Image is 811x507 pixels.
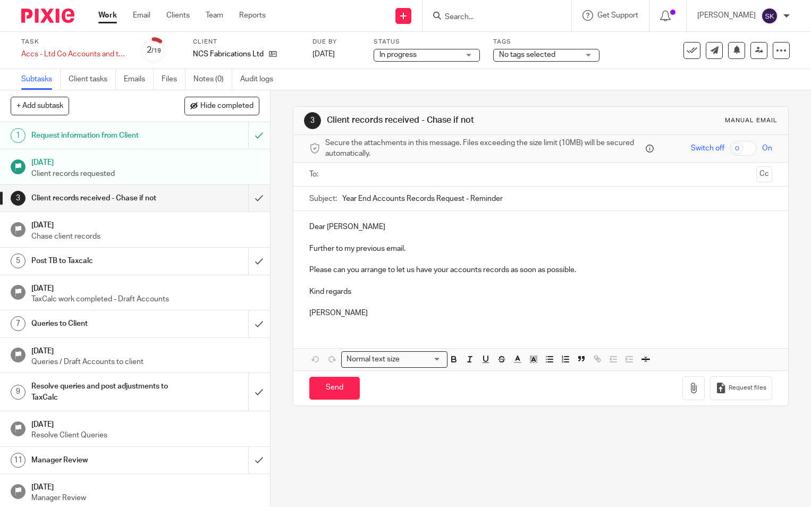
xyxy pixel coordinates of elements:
p: Queries / Draft Accounts to client [31,357,259,367]
div: 9 [11,385,26,400]
p: Dear [PERSON_NAME] [309,222,772,232]
a: Audit logs [240,69,281,90]
div: Mark as done [248,447,270,474]
span: Hide completed [200,102,254,111]
label: Tags [493,38,599,46]
label: Status [374,38,480,46]
span: In progress [379,51,417,58]
h1: [DATE] [31,479,259,493]
p: Manager Review [31,493,259,503]
div: Mark as done [248,248,270,274]
span: No tags selected [499,51,555,58]
a: Reports [239,10,266,21]
span: [DATE] [312,50,335,58]
h1: [DATE] [31,281,259,294]
span: Get Support [597,12,638,19]
h1: [DATE] [31,417,259,430]
span: Normal text size [344,354,402,365]
div: Search for option [341,351,447,368]
h1: Post TB to Taxcalc [31,253,169,269]
button: Hide completed [184,97,259,115]
h1: Resolve queries and post adjustments to TaxCalc [31,378,169,405]
a: Clients [166,10,190,21]
button: Cc [756,166,772,182]
i: Open client page [269,50,277,58]
h1: Queries to Client [31,316,169,332]
h1: Client records received - Chase if not [327,115,563,126]
i: Files are stored in Pixie and a secure link is sent to the message recipient. [646,145,654,153]
small: /19 [151,48,161,54]
button: + Add subtask [11,97,69,115]
label: Task [21,38,128,46]
div: Mark as done [248,185,270,212]
a: Emails [124,69,154,90]
div: Accs - Ltd Co Accounts and tax - External [21,49,128,60]
h1: [DATE] [31,343,259,357]
h1: [DATE] [31,217,259,231]
label: Client [193,38,299,46]
p: Kind regards [309,286,772,297]
div: 3 [11,191,26,206]
button: Snooze task [728,42,745,59]
div: Manual email [725,116,778,125]
div: 7 [11,316,26,331]
p: Further to my previous email. [309,243,772,254]
p: Please can you arrange to let us have your accounts records as soon as possible. [309,265,772,275]
div: Mark as to do [248,122,270,149]
img: Pixie [21,9,74,23]
a: Send new email to NCS Fabrications Ltd [706,42,723,59]
p: TaxCalc work completed - Draft Accounts [31,294,259,305]
a: Team [206,10,223,21]
a: Email [133,10,150,21]
p: [PERSON_NAME] [309,308,772,318]
div: 2 [147,44,161,56]
p: Chase client records [31,231,259,242]
div: Mark as done [248,373,270,411]
a: Subtasks [21,69,61,90]
h1: Client records received - Chase if not [31,190,169,206]
a: Work [98,10,117,21]
div: 11 [11,453,26,468]
p: Resolve Client Queries [31,430,259,441]
p: NCS Fabrications Ltd [193,49,264,60]
p: Client records requested [31,168,259,179]
a: Files [162,69,185,90]
a: Reassign task [750,42,767,59]
input: Search [444,13,539,22]
p: [PERSON_NAME] [697,10,756,21]
label: Subject: [309,193,337,204]
div: 1 [11,128,26,143]
input: Send [309,377,360,400]
div: Mark as done [248,310,270,337]
button: Request files [710,376,772,400]
a: Notes (0) [193,69,232,90]
span: Switch off [691,143,724,154]
label: To: [309,169,321,180]
h1: [DATE] [31,155,259,168]
span: Request files [729,384,766,392]
span: Secure the attachments in this message. Files exceeding the size limit (10MB) will be secured aut... [325,138,643,159]
div: 3 [304,112,321,129]
h1: Request information from Client [31,128,169,143]
label: Due by [312,38,360,46]
input: Search for option [403,354,441,365]
h1: Manager Review [31,452,169,468]
span: On [762,143,772,154]
div: 5 [11,253,26,268]
a: Client tasks [69,69,116,90]
img: svg%3E [761,7,778,24]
